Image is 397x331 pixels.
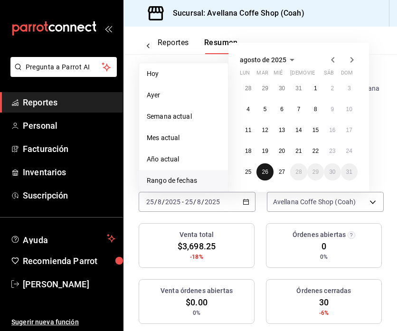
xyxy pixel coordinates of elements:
abbr: 22 de agosto de 2025 [312,148,319,154]
abbr: 27 de agosto de 2025 [279,169,285,175]
abbr: martes [256,70,268,80]
span: Ayer [147,90,220,100]
input: -- [157,198,162,206]
abbr: 4 de agosto de 2025 [246,106,250,113]
abbr: 30 de julio de 2025 [279,85,285,92]
a: Pregunta a Parrot AI [7,69,117,79]
abbr: domingo [341,70,353,80]
button: open_drawer_menu [104,25,112,32]
button: 8 de agosto de 2025 [307,101,324,118]
button: Pregunta a Parrot AI [10,57,117,77]
abbr: 29 de julio de 2025 [262,85,268,92]
button: 18 de agosto de 2025 [240,142,256,160]
abbr: 24 de agosto de 2025 [346,148,352,154]
span: -18% [190,253,203,261]
button: 23 de agosto de 2025 [324,142,340,160]
button: 28 de agosto de 2025 [290,163,307,180]
button: 9 de agosto de 2025 [324,101,340,118]
span: Recomienda Parrot [23,255,115,267]
button: 11 de agosto de 2025 [240,122,256,139]
button: 13 de agosto de 2025 [274,122,290,139]
span: -6% [319,309,329,317]
h3: Órdenes abiertas [293,230,346,240]
abbr: 26 de agosto de 2025 [262,169,268,175]
abbr: 12 de agosto de 2025 [262,127,268,133]
abbr: 5 de agosto de 2025 [264,106,267,113]
button: 20 de agosto de 2025 [274,142,290,160]
abbr: lunes [240,70,250,80]
abbr: miércoles [274,70,283,80]
abbr: 23 de agosto de 2025 [329,148,335,154]
abbr: 17 de agosto de 2025 [346,127,352,133]
h3: Sucursal: Avellana Coffe Shop (Coah) [165,8,304,19]
button: 15 de agosto de 2025 [307,122,324,139]
button: 6 de agosto de 2025 [274,101,290,118]
span: Rango de fechas [147,176,220,186]
abbr: sábado [324,70,334,80]
button: 31 de agosto de 2025 [341,163,358,180]
button: 26 de agosto de 2025 [256,163,273,180]
abbr: 25 de agosto de 2025 [245,169,251,175]
button: 25 de agosto de 2025 [240,163,256,180]
button: 16 de agosto de 2025 [324,122,340,139]
abbr: 13 de agosto de 2025 [279,127,285,133]
button: 12 de agosto de 2025 [256,122,273,139]
span: Facturación [23,142,115,155]
span: $3,698.25 [178,240,216,253]
span: / [154,198,157,206]
span: 0% [193,309,200,317]
button: 27 de agosto de 2025 [274,163,290,180]
abbr: 15 de agosto de 2025 [312,127,319,133]
button: 30 de julio de 2025 [274,80,290,97]
h3: Órdenes cerradas [296,286,351,296]
span: 0 [321,240,326,253]
abbr: 19 de agosto de 2025 [262,148,268,154]
abbr: 10 de agosto de 2025 [346,106,352,113]
abbr: 9 de agosto de 2025 [331,106,334,113]
div: navigation tabs [158,38,238,54]
abbr: jueves [290,70,346,80]
span: 30 [319,296,329,309]
span: / [162,198,165,206]
abbr: 28 de julio de 2025 [245,85,251,92]
button: 14 de agosto de 2025 [290,122,307,139]
abbr: 20 de agosto de 2025 [279,148,285,154]
abbr: 31 de agosto de 2025 [346,169,352,175]
abbr: 16 de agosto de 2025 [329,127,335,133]
abbr: 11 de agosto de 2025 [245,127,251,133]
abbr: 14 de agosto de 2025 [295,127,302,133]
button: 29 de agosto de 2025 [307,163,324,180]
button: 28 de julio de 2025 [240,80,256,97]
span: - [182,198,184,206]
button: 7 de agosto de 2025 [290,101,307,118]
button: 10 de agosto de 2025 [341,101,358,118]
span: [PERSON_NAME] [23,278,115,291]
abbr: 28 de agosto de 2025 [295,169,302,175]
abbr: viernes [307,70,315,80]
span: / [193,198,196,206]
button: 1 de agosto de 2025 [307,80,324,97]
abbr: 6 de agosto de 2025 [280,106,284,113]
button: 19 de agosto de 2025 [256,142,273,160]
button: 31 de julio de 2025 [290,80,307,97]
button: 21 de agosto de 2025 [290,142,307,160]
span: Inventarios [23,166,115,179]
span: agosto de 2025 [240,56,286,64]
button: 24 de agosto de 2025 [341,142,358,160]
h3: Venta órdenes abiertas [161,286,233,296]
h3: Venta total [180,230,214,240]
abbr: 31 de julio de 2025 [295,85,302,92]
input: -- [197,198,201,206]
abbr: 18 de agosto de 2025 [245,148,251,154]
span: 0% [320,253,328,261]
span: Ayuda [23,233,103,244]
abbr: 8 de agosto de 2025 [314,106,317,113]
span: Año actual [147,154,220,164]
abbr: 3 de agosto de 2025 [348,85,351,92]
button: 29 de julio de 2025 [256,80,273,97]
span: Avellana Coffe Shop (Coah) [273,197,356,207]
span: Personal [23,119,115,132]
span: / [201,198,204,206]
input: -- [146,198,154,206]
abbr: 21 de agosto de 2025 [295,148,302,154]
